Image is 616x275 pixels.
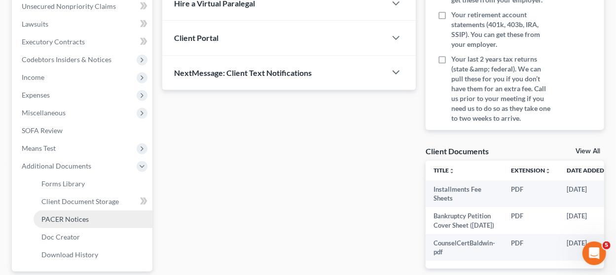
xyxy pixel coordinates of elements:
a: Client Document Storage [34,193,152,210]
span: NextMessage: Client Text Notifications [174,68,312,77]
span: Client Portal [174,33,218,42]
td: PDF [503,207,559,234]
td: CounselCertBaldwin-pdf [426,234,503,261]
span: Doc Creator [41,233,80,241]
a: Doc Creator [34,228,152,246]
iframe: Intercom live chat [582,241,606,265]
i: unfold_more [449,168,455,174]
span: Means Test [22,144,56,152]
a: SOFA Review [14,122,152,139]
span: SOFA Review [22,126,63,135]
a: Lawsuits [14,15,152,33]
span: Client Document Storage [41,197,119,206]
span: Lawsuits [22,20,48,28]
a: View All [576,148,600,155]
span: Codebtors Insiders & Notices [22,55,111,64]
span: Credit counseling certificate. You must complete it before filing. Call [PHONE_NUMBER]. Call us i... [451,128,551,187]
i: unfold_more [545,168,551,174]
span: 5 [603,241,611,249]
span: Additional Documents [22,162,91,170]
a: Executory Contracts [14,33,152,51]
span: Your last 2 years tax returns (state &amp; federal). We can pull these for you if you don’t have ... [451,54,551,123]
span: Expenses [22,91,50,99]
td: Installments Fee Sheets [426,180,503,207]
a: Download History [34,246,152,264]
td: PDF [503,180,559,207]
span: PACER Notices [41,215,89,223]
span: Miscellaneous [22,108,66,117]
span: Executory Contracts [22,37,85,46]
span: Unsecured Nonpriority Claims [22,2,116,10]
a: Date Added expand_more [567,167,611,174]
span: Income [22,73,44,81]
div: Client Documents [426,146,489,156]
span: Your retirement account statements (401k, 403b, IRA, SSIP). You can get these from your employer. [451,10,551,49]
td: Bankruptcy Petition Cover Sheet ([DATE]) [426,207,503,234]
a: Titleunfold_more [434,167,455,174]
a: Extensionunfold_more [511,167,551,174]
a: Forms Library [34,175,152,193]
a: PACER Notices [34,210,152,228]
span: Download History [41,250,98,259]
td: PDF [503,234,559,261]
span: Forms Library [41,179,85,188]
